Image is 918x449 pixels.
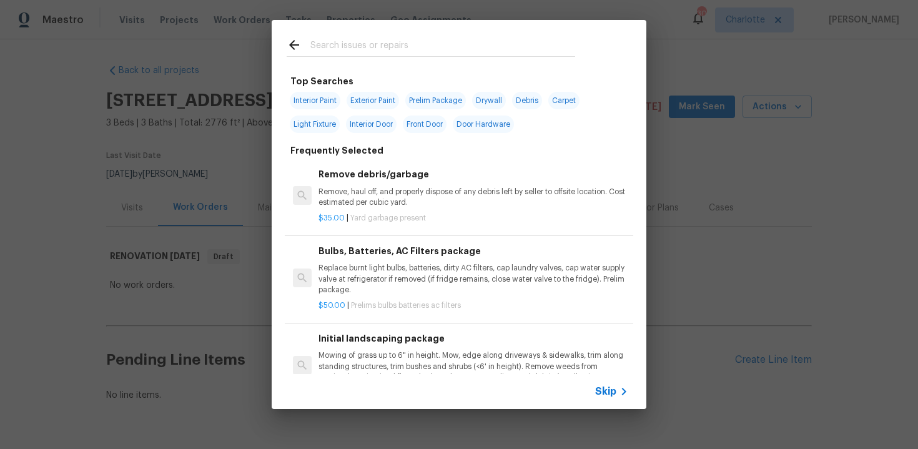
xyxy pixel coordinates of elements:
[318,167,628,181] h6: Remove debris/garbage
[318,300,628,311] p: |
[595,385,616,398] span: Skip
[548,92,580,109] span: Carpet
[318,187,628,208] p: Remove, haul off, and properly dispose of any debris left by seller to offsite location. Cost est...
[318,350,628,382] p: Mowing of grass up to 6" in height. Mow, edge along driveways & sidewalks, trim along standing st...
[318,263,628,295] p: Replace burnt light bulbs, batteries, dirty AC filters, cap laundry valves, cap water supply valv...
[351,302,461,309] span: Prelims bulbs batteries ac filters
[350,214,426,222] span: Yard garbage present
[453,116,514,133] span: Door Hardware
[403,116,447,133] span: Front Door
[405,92,466,109] span: Prelim Package
[347,92,399,109] span: Exterior Paint
[512,92,542,109] span: Debris
[290,74,353,88] h6: Top Searches
[318,244,628,258] h6: Bulbs, Batteries, AC Filters package
[472,92,506,109] span: Drywall
[290,144,383,157] h6: Frequently Selected
[290,116,340,133] span: Light Fixture
[310,37,575,56] input: Search issues or repairs
[290,92,340,109] span: Interior Paint
[318,214,345,222] span: $35.00
[346,116,397,133] span: Interior Door
[318,332,628,345] h6: Initial landscaping package
[318,213,628,224] p: |
[318,302,345,309] span: $50.00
